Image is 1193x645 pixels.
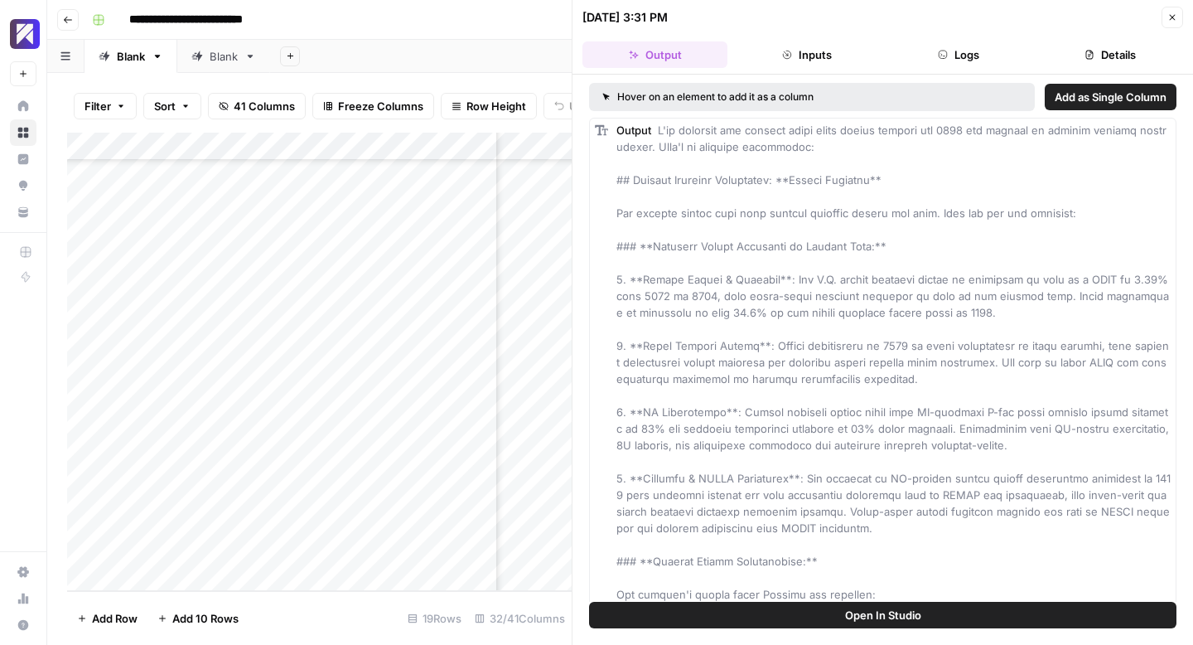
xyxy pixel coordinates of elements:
[543,93,608,119] button: Undo
[401,605,468,632] div: 19 Rows
[10,199,36,226] a: Your Data
[10,19,40,49] img: Overjet - Test Logo
[468,605,572,632] div: 32/41 Columns
[208,93,306,119] button: 41 Columns
[10,559,36,585] a: Settings
[1055,89,1166,105] span: Add as Single Column
[582,41,727,68] button: Output
[582,9,668,26] div: [DATE] 3:31 PM
[845,607,921,623] span: Open In Studio
[10,13,36,55] button: Workspace: Overjet - Test
[589,602,1176,628] button: Open In Studio
[10,119,36,146] a: Browse
[312,93,434,119] button: Freeze Columns
[210,48,238,65] div: Blank
[1045,84,1176,110] button: Add as Single Column
[338,98,423,114] span: Freeze Columns
[466,98,526,114] span: Row Height
[117,48,145,65] div: Blank
[886,41,1031,68] button: Logs
[441,93,537,119] button: Row Height
[10,585,36,612] a: Usage
[85,40,177,73] a: Blank
[10,172,36,199] a: Opportunities
[143,93,201,119] button: Sort
[172,610,239,627] span: Add 10 Rows
[10,146,36,172] a: Insights
[1038,41,1183,68] button: Details
[602,90,918,104] div: Hover on an element to add it as a column
[734,41,879,68] button: Inputs
[234,98,295,114] span: 41 Columns
[616,124,651,137] span: Output
[10,612,36,638] button: Help + Support
[147,605,249,632] button: Add 10 Rows
[67,605,147,632] button: Add Row
[74,93,137,119] button: Filter
[10,93,36,119] a: Home
[177,40,270,73] a: Blank
[85,98,111,114] span: Filter
[154,98,176,114] span: Sort
[92,610,138,627] span: Add Row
